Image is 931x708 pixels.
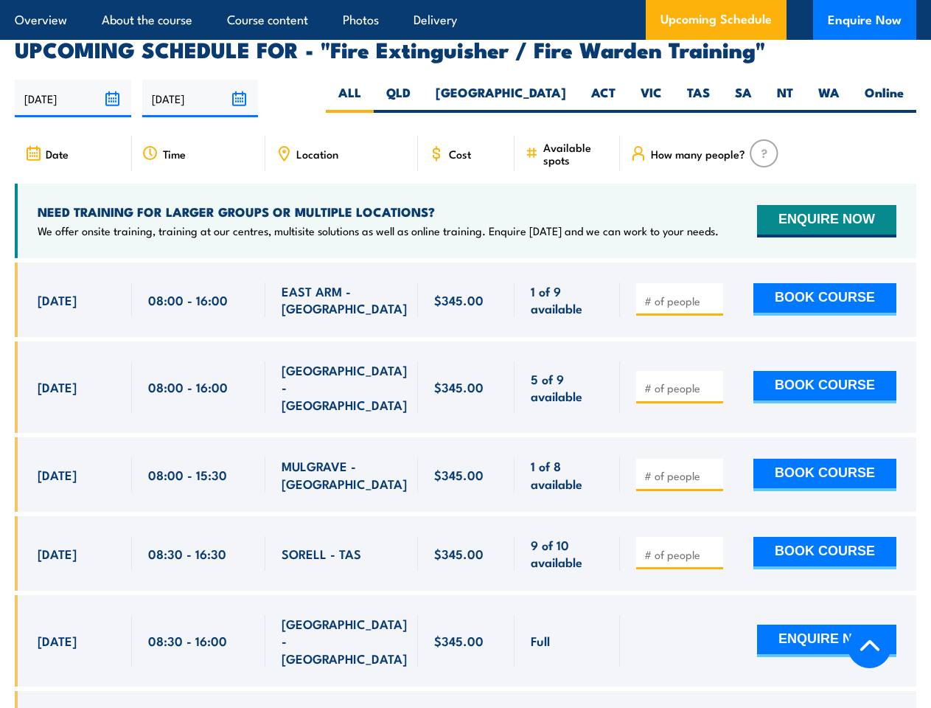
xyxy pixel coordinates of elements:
button: BOOK COURSE [753,459,896,491]
label: SA [722,84,764,113]
input: # of people [644,468,718,483]
span: $345.00 [434,378,484,395]
label: WA [806,84,852,113]
span: EAST ARM - [GEOGRAPHIC_DATA] [282,282,407,317]
span: Full [531,632,550,649]
label: [GEOGRAPHIC_DATA] [423,84,579,113]
span: 9 of 10 available [531,536,603,571]
button: BOOK COURSE [753,537,896,569]
span: [DATE] [38,545,77,562]
span: 1 of 8 available [531,457,603,492]
span: [DATE] [38,291,77,308]
label: QLD [374,84,423,113]
input: # of people [644,294,718,308]
label: NT [764,84,806,113]
button: BOOK COURSE [753,283,896,316]
span: Available spots [543,141,610,166]
span: [DATE] [38,378,77,395]
span: 08:00 - 16:00 [148,378,228,395]
h4: NEED TRAINING FOR LARGER GROUPS OR MULTIPLE LOCATIONS? [38,204,719,220]
span: Date [46,147,69,160]
span: Time [163,147,186,160]
label: ALL [326,84,374,113]
span: [DATE] [38,632,77,649]
span: SORELL - TAS [282,545,361,562]
span: $345.00 [434,632,484,649]
input: # of people [644,547,718,562]
span: 1 of 9 available [531,282,603,317]
button: ENQUIRE NOW [757,205,896,237]
span: 08:30 - 16:30 [148,545,226,562]
span: 08:00 - 15:30 [148,466,227,483]
span: 08:30 - 16:00 [148,632,227,649]
label: TAS [674,84,722,113]
label: Online [852,84,916,113]
span: $345.00 [434,291,484,308]
span: MULGRAVE - [GEOGRAPHIC_DATA] [282,457,407,492]
label: ACT [579,84,628,113]
p: We offer onsite training, training at our centres, multisite solutions as well as online training... [38,223,719,238]
span: $345.00 [434,545,484,562]
span: [DATE] [38,466,77,483]
input: From date [15,80,131,117]
span: How many people? [651,147,745,160]
span: Location [296,147,338,160]
span: 08:00 - 16:00 [148,291,228,308]
button: ENQUIRE NOW [757,625,896,657]
span: Cost [449,147,471,160]
label: VIC [628,84,674,113]
h2: UPCOMING SCHEDULE FOR - "Fire Extinguisher / Fire Warden Training" [15,39,916,58]
input: # of people [644,381,718,395]
span: 5 of 9 available [531,370,603,405]
button: BOOK COURSE [753,371,896,403]
span: [GEOGRAPHIC_DATA] - [GEOGRAPHIC_DATA] [282,615,407,667]
span: $345.00 [434,466,484,483]
span: [GEOGRAPHIC_DATA] - [GEOGRAPHIC_DATA] [282,361,407,413]
input: To date [142,80,259,117]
